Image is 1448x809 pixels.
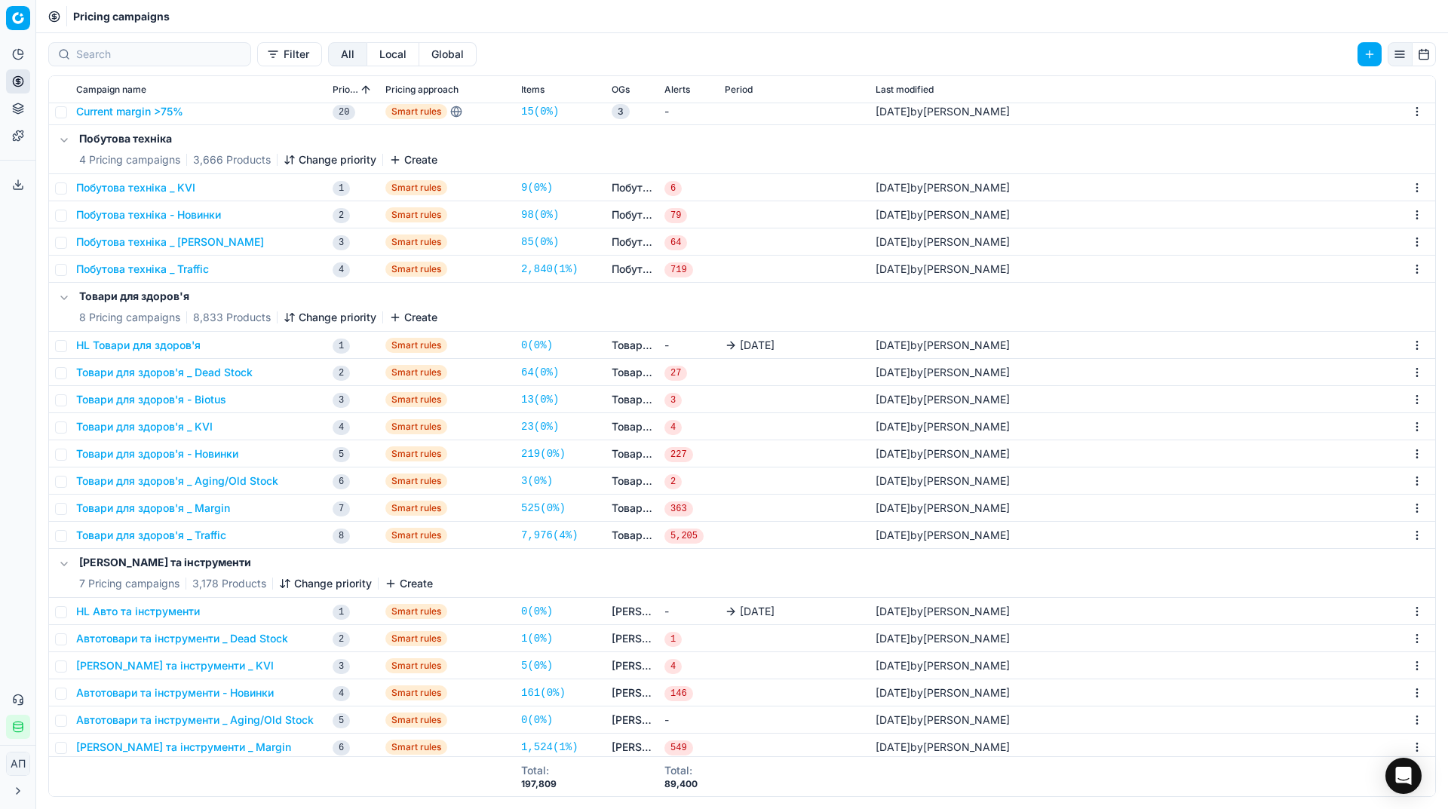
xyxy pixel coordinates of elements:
span: [DATE] [876,105,910,118]
span: Smart rules [385,528,447,543]
span: 2 [333,208,350,223]
span: [DATE] [876,713,910,726]
span: 8 [333,529,350,544]
span: Smart rules [385,685,447,700]
span: 549 [664,740,693,755]
a: Товари для здоров'я [612,528,652,543]
button: Автотовари та інструменти _ Aging/Old Stock [76,712,314,728]
span: 1 [333,605,350,620]
span: 2 [333,366,350,381]
span: Smart rules [385,712,447,728]
span: 1 [664,632,682,647]
span: [DATE] [876,740,910,753]
div: Total : [521,763,557,778]
span: [DATE] [876,474,910,487]
span: Last modified [876,84,934,96]
span: 4 [333,686,350,701]
span: 7 [333,501,350,516]
a: 161(0%) [521,685,566,700]
a: Товари для здоров'я [612,392,652,407]
div: by [PERSON_NAME] [876,262,1010,277]
span: Alerts [664,84,690,96]
a: Побутова техніка [612,180,652,195]
button: all [328,42,367,66]
button: Товари для здоров'я - Новинки [76,446,238,461]
span: [DATE] [876,659,910,672]
div: by [PERSON_NAME] [876,712,1010,728]
button: [PERSON_NAME] та інструменти _ Margin [76,740,291,755]
span: Smart rules [385,501,447,516]
a: 0(0%) [521,712,553,728]
span: 3 [333,235,350,250]
span: 6 [333,474,350,489]
span: [DATE] [876,605,910,617]
span: [DATE] [876,529,910,541]
span: Pricing approach [385,84,459,96]
span: 20 [333,105,355,120]
span: 4 [333,420,350,435]
span: 6 [664,181,682,196]
span: 1 [333,339,350,354]
div: by [PERSON_NAME] [876,685,1010,700]
span: [DATE] [876,501,910,514]
td: - [658,706,719,734]
span: Smart rules [385,365,447,380]
span: Smart rules [385,207,447,222]
span: 719 [664,262,693,277]
button: Побутова техніка - Новинки [76,207,221,222]
h5: [PERSON_NAME] та інструменти [79,555,433,570]
a: 13(0%) [521,392,559,407]
td: - [658,98,719,125]
button: [PERSON_NAME] та інструменти _ KVI [76,658,274,673]
span: 5,205 [664,529,704,544]
span: [DATE] [876,632,910,645]
span: 27 [664,366,687,381]
div: by [PERSON_NAME] [876,207,1010,222]
a: Товари для здоров'я [612,473,652,489]
h5: Товари для здоров'я [79,289,437,304]
span: 3 [612,104,630,119]
button: Товари для здоров'я _ KVI [76,419,213,434]
span: Items [521,84,545,96]
button: Автотовари та інструменти _ Dead Stock [76,631,288,646]
span: 6 [333,740,350,755]
span: 3,666 Products [193,152,271,167]
td: - [658,598,719,625]
span: 363 [664,501,693,516]
span: [DATE] [876,393,910,406]
span: Smart rules [385,338,447,353]
a: 5(0%) [521,658,553,673]
button: Товари для здоров'я _ Traffic [76,528,226,543]
button: Sorted by Priority ascending [358,82,373,97]
span: [DATE] [876,420,910,433]
div: Open Intercom Messenger [1385,758,1422,794]
span: 1 [333,181,350,196]
a: 219(0%) [521,446,566,461]
div: by [PERSON_NAME] [876,740,1010,755]
a: 23(0%) [521,419,559,434]
span: Smart rules [385,180,447,195]
span: Smart rules [385,104,447,119]
nav: breadcrumb [73,9,170,24]
button: Товари для здоров'я _ Dead Stock [76,365,253,380]
span: OGs [612,84,630,96]
div: 197,809 [521,778,557,790]
div: by [PERSON_NAME] [876,658,1010,673]
a: [PERSON_NAME] та інструменти [612,685,652,700]
span: [DATE] [876,447,910,460]
span: 7 Pricing campaigns [79,576,179,591]
a: 1(0%) [521,631,553,646]
span: Smart rules [385,446,447,461]
a: Побутова техніка [612,234,652,250]
button: Create [389,310,437,325]
button: HL Товари для здоров'я [76,338,201,353]
button: Побутова техніка _ KVI [76,180,195,195]
a: 2,840(1%) [521,262,578,277]
button: Побутова техніка _ Traffic [76,262,209,277]
span: [DATE] [740,338,775,353]
span: Smart rules [385,604,447,619]
a: Побутова техніка [612,262,652,277]
span: Smart rules [385,419,447,434]
span: 5 [333,447,350,462]
a: 7,976(4%) [521,528,578,543]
